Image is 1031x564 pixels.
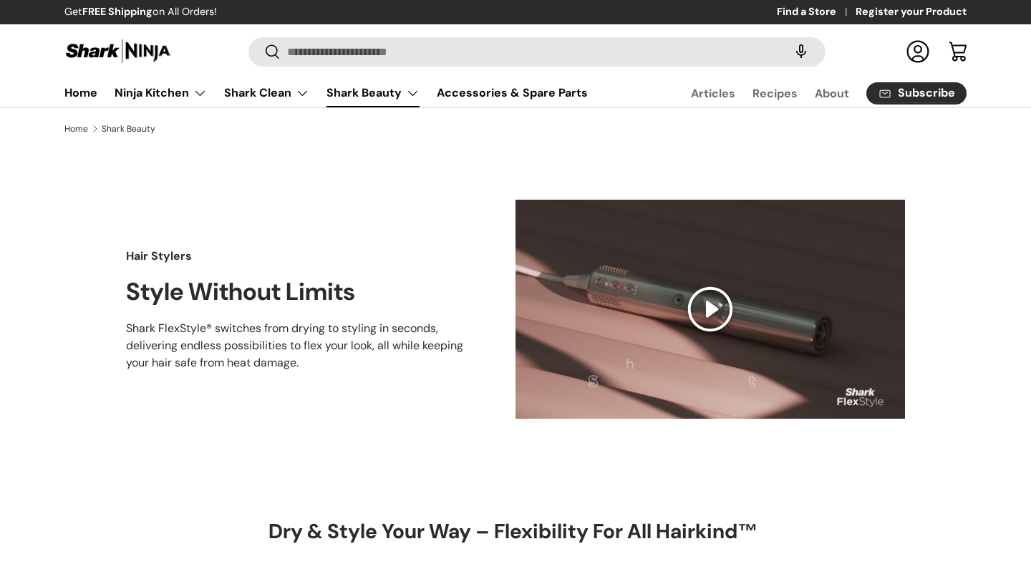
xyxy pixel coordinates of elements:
strong: FREE Shipping [82,5,153,18]
a: Ninja Kitchen [115,79,207,107]
p: Get on All Orders! [64,4,217,20]
h2: ​Style Without Limits​ [126,276,470,308]
p: Shark FlexStyle® switches from drying to styling in seconds, delivering endless possibilities to ... [126,320,470,371]
p: Hair Stylers​ [126,248,470,265]
summary: Shark Beauty [318,79,428,107]
span: Subscribe [898,87,955,99]
a: Subscribe [866,82,967,104]
img: Shark Ninja Philippines [64,37,172,65]
summary: Ninja Kitchen [106,79,216,107]
nav: Breadcrumbs [64,122,967,135]
a: Shark Beauty [326,79,420,107]
speech-search-button: Search by voice [778,36,824,67]
a: Home [64,125,88,133]
nav: Secondary [657,79,967,107]
a: Accessories & Spare Parts [437,79,588,107]
a: Articles [691,79,735,107]
h2: Dry & Style Your Way – Flexibility For All Hairkind™ ​ [268,519,762,545]
summary: Shark Clean [216,79,318,107]
a: Shark Clean [224,79,309,107]
a: Shark Beauty [102,125,155,133]
a: About [815,79,849,107]
a: Home [64,79,97,107]
a: Recipes [752,79,798,107]
nav: Primary [64,79,588,107]
a: Register your Product [856,4,967,20]
a: Find a Store [777,4,856,20]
